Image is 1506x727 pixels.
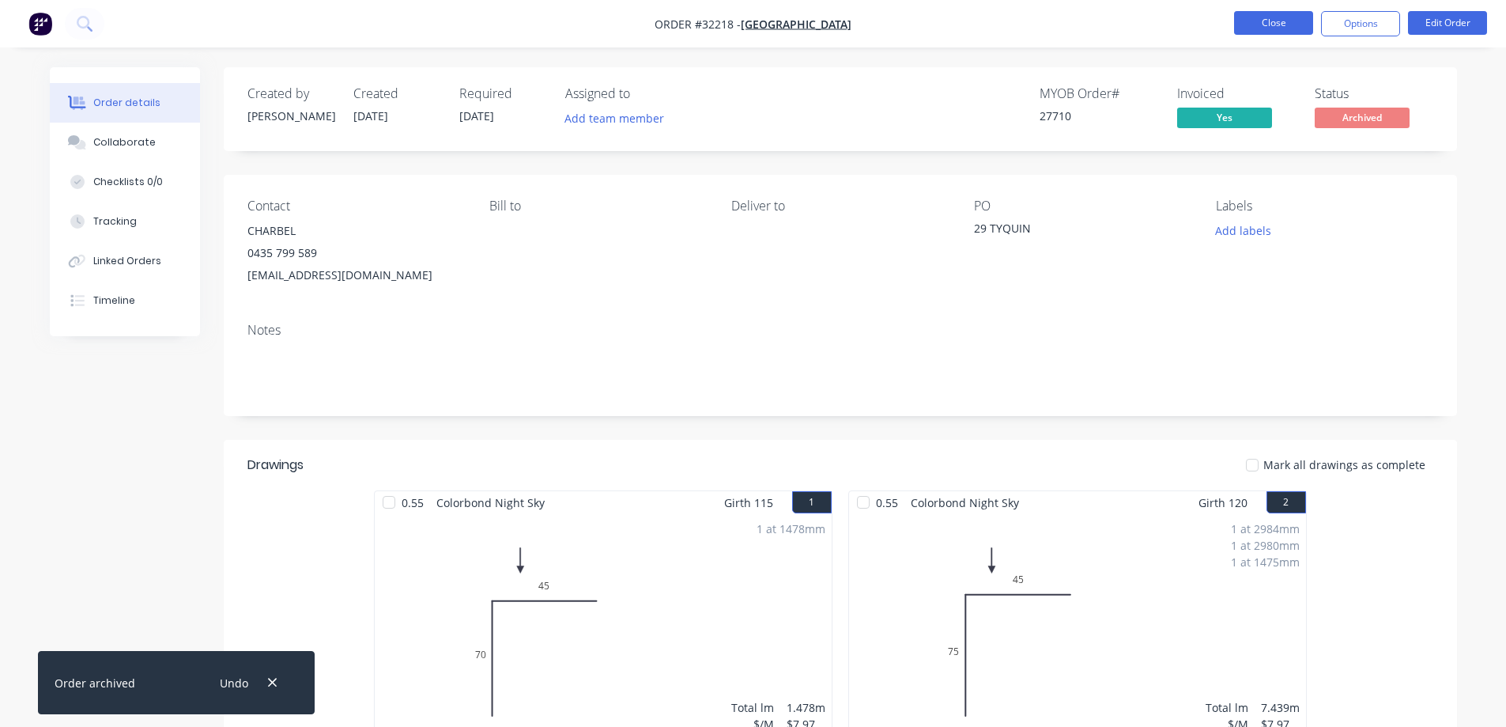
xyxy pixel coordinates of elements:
div: Tracking [93,214,137,229]
span: Colorbond Night Sky [904,491,1025,514]
a: [GEOGRAPHIC_DATA] [741,17,851,32]
div: Timeline [93,293,135,308]
div: Checklists 0/0 [93,175,163,189]
button: Timeline [50,281,200,320]
div: CHARBEL0435 799 589[EMAIL_ADDRESS][DOMAIN_NAME] [247,220,464,286]
span: Girth 120 [1198,491,1247,514]
span: Yes [1177,108,1272,127]
div: Linked Orders [93,254,161,268]
button: Add team member [556,108,672,129]
div: Order details [93,96,160,110]
div: Created by [247,86,334,101]
button: Add team member [565,108,673,129]
button: Order details [50,83,200,123]
div: 7.439m [1261,699,1300,716]
div: [EMAIL_ADDRESS][DOMAIN_NAME] [247,264,464,286]
button: Options [1321,11,1400,36]
div: Total lm [731,699,774,716]
div: Invoiced [1177,86,1296,101]
button: 2 [1266,491,1306,513]
img: Factory [28,12,52,36]
div: PO [974,199,1191,214]
button: Linked Orders [50,241,200,281]
div: 1 at 1475mm [1231,554,1300,570]
div: 1 at 2980mm [1231,537,1300,554]
div: Status [1315,86,1433,101]
span: Order #32218 - [655,17,741,32]
button: Edit Order [1408,11,1487,35]
div: [PERSON_NAME] [247,108,334,124]
span: 0.55 [870,491,904,514]
div: 1 at 2984mm [1231,521,1300,537]
div: 1 at 1478mm [757,521,825,537]
div: 0435 799 589 [247,242,464,264]
button: 1 [792,491,832,513]
span: [DATE] [459,108,494,123]
div: Deliver to [731,199,948,214]
div: Labels [1216,199,1432,214]
button: Undo [211,672,256,694]
button: Tracking [50,202,200,241]
div: Order archived [55,675,135,691]
div: Required [459,86,546,101]
span: [DATE] [353,108,388,123]
span: Archived [1315,108,1410,127]
span: 0.55 [395,491,430,514]
button: Close [1234,11,1313,35]
div: 27710 [1040,108,1158,124]
div: 1.478m [787,699,825,716]
button: Collaborate [50,123,200,162]
span: Girth 115 [724,491,773,514]
div: Assigned to [565,86,723,101]
div: Collaborate [93,135,156,150]
span: Mark all drawings as complete [1263,456,1425,473]
div: CHARBEL [247,220,464,242]
span: Colorbond Night Sky [430,491,551,514]
div: Created [353,86,440,101]
div: 29 TYQUIN [974,220,1172,242]
div: Total lm [1206,699,1248,716]
button: Checklists 0/0 [50,162,200,202]
div: Contact [247,199,464,214]
div: MYOB Order # [1040,86,1158,101]
div: Drawings [247,456,304,475]
button: Add labels [1207,220,1280,241]
div: Bill to [489,199,706,214]
div: Notes [247,323,1433,338]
